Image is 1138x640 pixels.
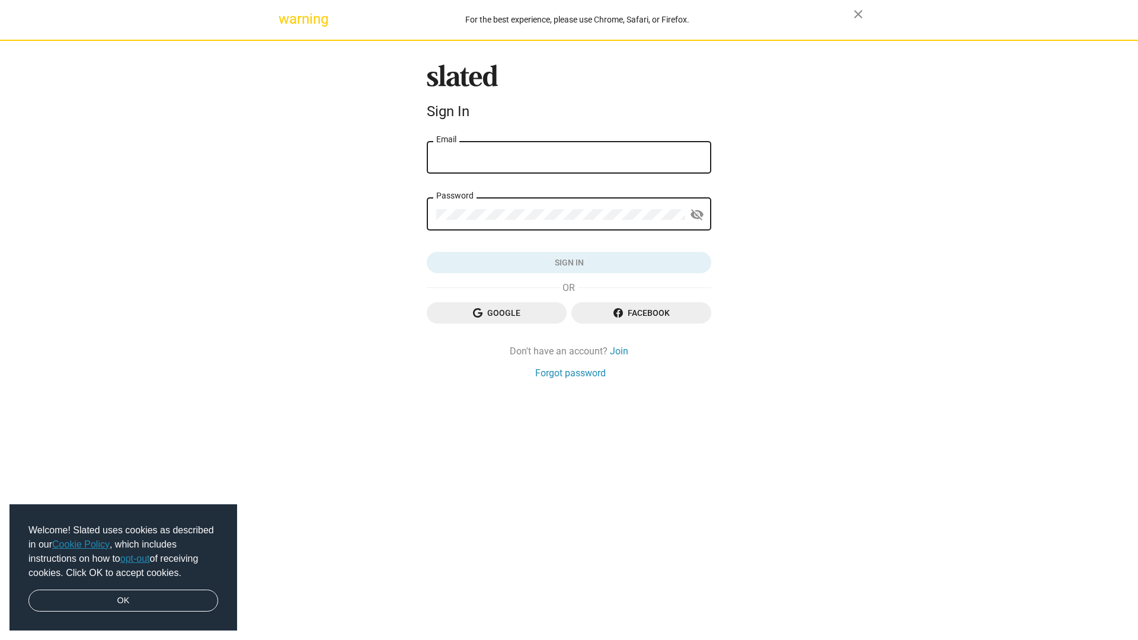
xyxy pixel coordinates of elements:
a: opt-out [120,553,150,564]
div: Don't have an account? [427,345,711,357]
mat-icon: close [851,7,865,21]
span: Welcome! Slated uses cookies as described in our , which includes instructions on how to of recei... [28,523,218,580]
sl-branding: Sign In [427,65,711,125]
mat-icon: warning [279,12,293,26]
a: dismiss cookie message [28,590,218,612]
mat-icon: visibility_off [690,206,704,224]
div: For the best experience, please use Chrome, Safari, or Firefox. [301,12,853,28]
a: Cookie Policy [52,539,110,549]
a: Forgot password [535,367,606,379]
span: Facebook [581,302,702,324]
div: cookieconsent [9,504,237,631]
div: Sign In [427,103,711,120]
span: Google [436,302,557,324]
button: Google [427,302,567,324]
button: Show password [685,203,709,227]
button: Facebook [571,302,711,324]
a: Join [610,345,628,357]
